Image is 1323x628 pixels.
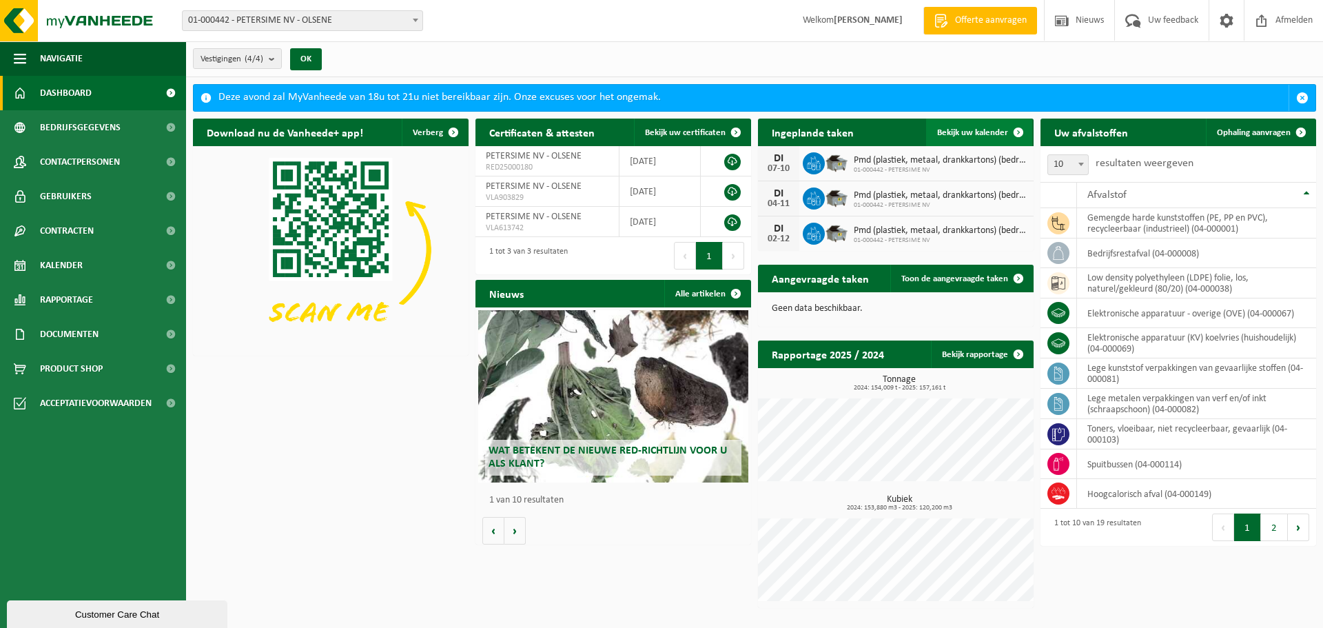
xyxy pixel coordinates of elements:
[645,128,726,137] span: Bekijk uw certificaten
[193,146,469,353] img: Download de VHEPlus App
[40,179,92,214] span: Gebruikers
[486,151,582,161] span: PETERSIME NV - OLSENE
[40,110,121,145] span: Bedrijfsgegevens
[486,223,608,234] span: VLA613742
[193,48,282,69] button: Vestigingen(4/4)
[1261,514,1288,541] button: 2
[923,7,1037,34] a: Offerte aanvragen
[765,505,1034,511] span: 2024: 153,880 m3 - 2025: 120,200 m3
[825,150,848,174] img: WB-5000-GAL-GY-01
[1077,328,1316,358] td: elektronische apparatuur (KV) koelvries (huishoudelijk) (04-000069)
[193,119,377,145] h2: Download nu de Vanheede+ app!
[619,146,701,176] td: [DATE]
[765,495,1034,511] h3: Kubiek
[40,386,152,421] span: Acceptatievoorwaarden
[765,188,792,199] div: DI
[40,283,93,317] span: Rapportage
[758,265,883,292] h2: Aangevraagde taken
[854,201,1027,210] span: 01-000442 - PETERSIME NV
[1077,358,1316,389] td: lege kunststof verpakkingen van gevaarlijke stoffen (04-000081)
[901,274,1008,283] span: Toon de aangevraagde taken
[486,181,582,192] span: PETERSIME NV - OLSENE
[1206,119,1315,146] a: Ophaling aanvragen
[834,15,903,26] strong: [PERSON_NAME]
[696,242,723,270] button: 1
[1212,514,1234,541] button: Previous
[772,304,1020,314] p: Geen data beschikbaar.
[1096,158,1193,169] label: resultaten weergeven
[664,280,750,307] a: Alle artikelen
[475,280,537,307] h2: Nieuws
[619,176,701,207] td: [DATE]
[1077,239,1316,268] td: bedrijfsrestafval (04-000008)
[40,76,92,110] span: Dashboard
[1077,298,1316,328] td: elektronische apparatuur - overige (OVE) (04-000067)
[182,10,423,31] span: 01-000442 - PETERSIME NV - OLSENE
[482,241,568,271] div: 1 tot 3 van 3 resultaten
[486,192,608,203] span: VLA903829
[7,598,230,628] iframe: chat widget
[1077,479,1316,509] td: hoogcalorisch afval (04-000149)
[1077,208,1316,239] td: gemengde harde kunststoffen (PE, PP en PVC), recycleerbaar (industrieel) (04-000001)
[1047,154,1089,175] span: 10
[1234,514,1261,541] button: 1
[825,185,848,209] img: WB-5000-GAL-GY-01
[1040,119,1142,145] h2: Uw afvalstoffen
[890,265,1032,292] a: Toon de aangevraagde taken
[40,248,83,283] span: Kalender
[290,48,322,70] button: OK
[201,49,263,70] span: Vestigingen
[765,375,1034,392] h3: Tonnage
[402,119,467,146] button: Verberg
[489,445,727,469] span: Wat betekent de nieuwe RED-richtlijn voor u als klant?
[723,242,744,270] button: Next
[486,212,582,222] span: PETERSIME NV - OLSENE
[475,119,608,145] h2: Certificaten & attesten
[854,225,1027,236] span: Pmd (plastiek, metaal, drankkartons) (bedrijven)
[183,11,422,30] span: 01-000442 - PETERSIME NV - OLSENE
[413,128,443,137] span: Verberg
[486,162,608,173] span: RED25000180
[765,385,1034,392] span: 2024: 154,009 t - 2025: 157,161 t
[854,190,1027,201] span: Pmd (plastiek, metaal, drankkartons) (bedrijven)
[619,207,701,237] td: [DATE]
[931,341,1032,368] a: Bekijk rapportage
[40,352,103,386] span: Product Shop
[1077,268,1316,298] td: low density polyethyleen (LDPE) folie, los, naturel/gekleurd (80/20) (04-000038)
[1077,389,1316,419] td: lege metalen verpakkingen van verf en/of inkt (schraapschoon) (04-000082)
[482,517,504,545] button: Vorige
[765,164,792,174] div: 07-10
[504,517,526,545] button: Volgende
[1047,512,1141,543] div: 1 tot 10 van 19 resultaten
[40,214,94,248] span: Contracten
[765,153,792,164] div: DI
[1087,190,1127,201] span: Afvalstof
[765,234,792,244] div: 02-12
[825,221,848,244] img: WB-5000-GAL-GY-01
[1077,419,1316,449] td: toners, vloeibaar, niet recycleerbaar, gevaarlijk (04-000103)
[854,166,1027,174] span: 01-000442 - PETERSIME NV
[765,199,792,209] div: 04-11
[854,236,1027,245] span: 01-000442 - PETERSIME NV
[758,341,898,367] h2: Rapportage 2025 / 2024
[926,119,1032,146] a: Bekijk uw kalender
[478,310,748,483] a: Wat betekent de nieuwe RED-richtlijn voor u als klant?
[952,14,1030,28] span: Offerte aanvragen
[937,128,1008,137] span: Bekijk uw kalender
[218,85,1289,111] div: Deze avond zal MyVanheede van 18u tot 21u niet bereikbaar zijn. Onze excuses voor het ongemak.
[758,119,868,145] h2: Ingeplande taken
[245,54,263,63] count: (4/4)
[674,242,696,270] button: Previous
[1048,155,1088,174] span: 10
[1288,514,1309,541] button: Next
[765,223,792,234] div: DI
[1217,128,1291,137] span: Ophaling aanvragen
[40,317,99,352] span: Documenten
[854,155,1027,166] span: Pmd (plastiek, metaal, drankkartons) (bedrijven)
[634,119,750,146] a: Bekijk uw certificaten
[489,496,744,505] p: 1 van 10 resultaten
[40,41,83,76] span: Navigatie
[1077,449,1316,479] td: spuitbussen (04-000114)
[40,145,120,179] span: Contactpersonen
